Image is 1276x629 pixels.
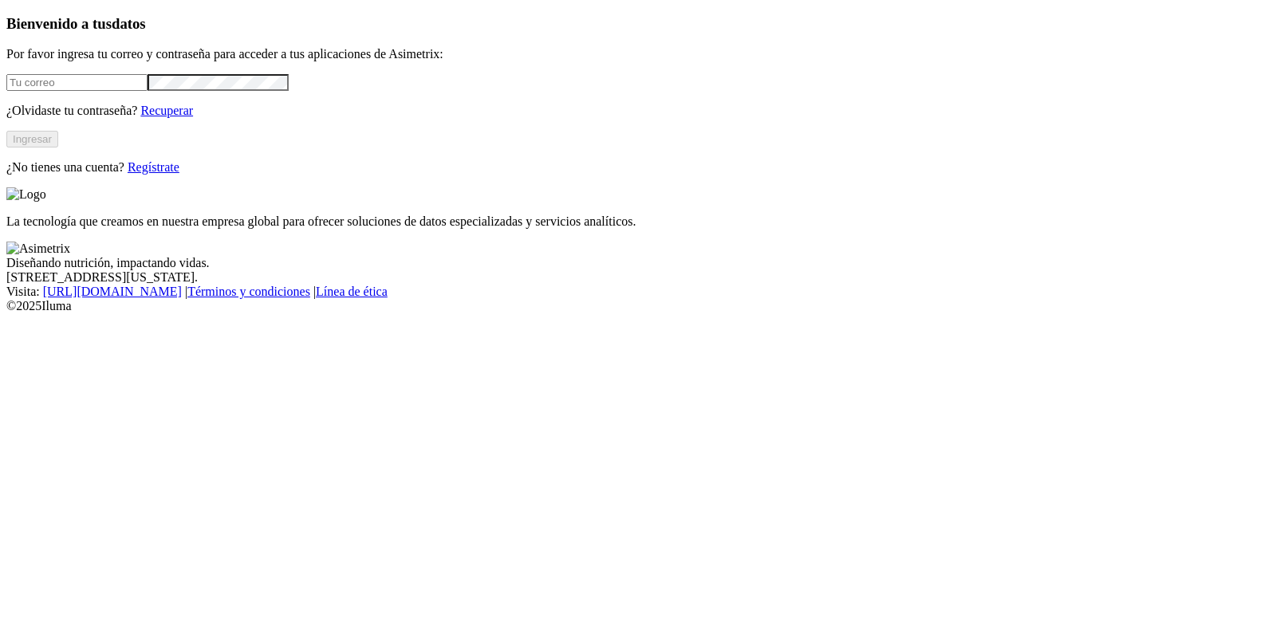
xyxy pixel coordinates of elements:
a: Términos y condiciones [187,285,310,298]
p: ¿No tienes una cuenta? [6,160,1270,175]
button: Ingresar [6,131,58,147]
a: Regístrate [128,160,179,174]
span: datos [112,15,146,32]
div: [STREET_ADDRESS][US_STATE]. [6,270,1270,285]
a: [URL][DOMAIN_NAME] [43,285,182,298]
div: © 2025 Iluma [6,299,1270,313]
img: Asimetrix [6,242,70,256]
div: Visita : | | [6,285,1270,299]
a: Línea de ética [316,285,388,298]
a: Recuperar [140,104,193,117]
h3: Bienvenido a tus [6,15,1270,33]
p: Por favor ingresa tu correo y contraseña para acceder a tus aplicaciones de Asimetrix: [6,47,1270,61]
p: La tecnología que creamos en nuestra empresa global para ofrecer soluciones de datos especializad... [6,214,1270,229]
div: Diseñando nutrición, impactando vidas. [6,256,1270,270]
p: ¿Olvidaste tu contraseña? [6,104,1270,118]
img: Logo [6,187,46,202]
input: Tu correo [6,74,148,91]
